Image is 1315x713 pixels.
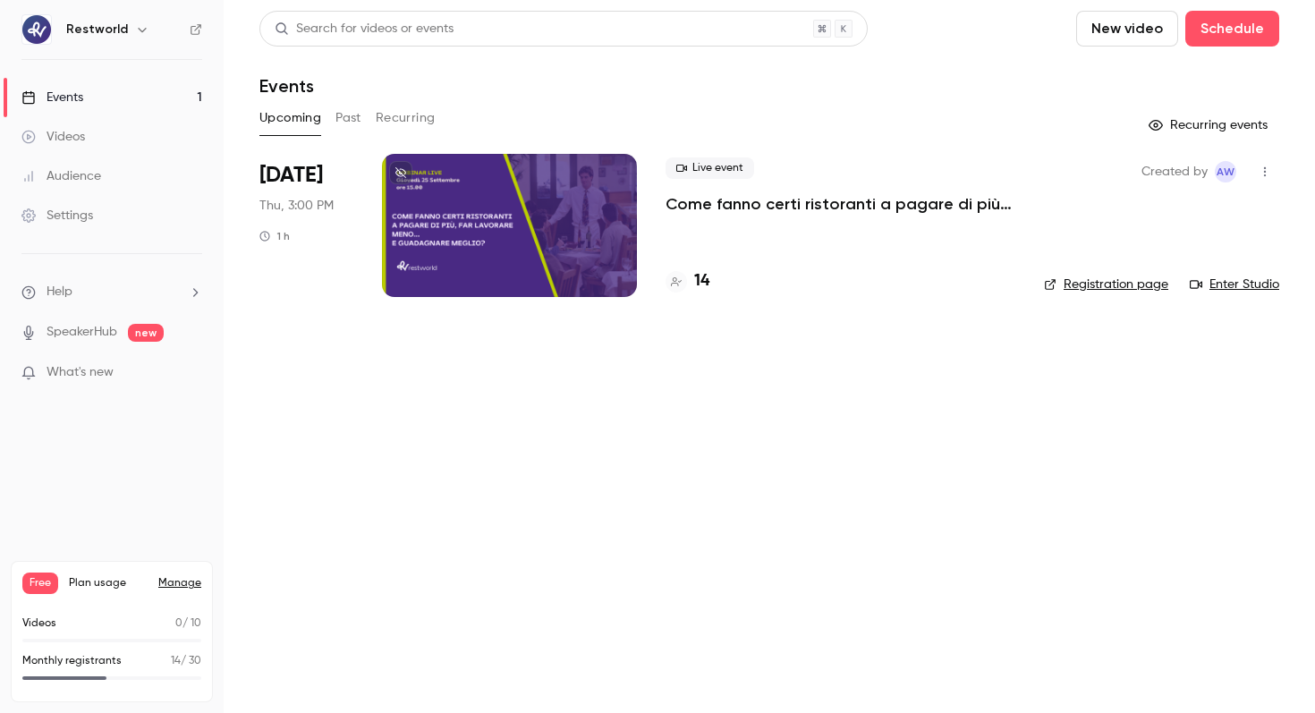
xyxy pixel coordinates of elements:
[694,269,709,293] h4: 14
[47,283,72,301] span: Help
[175,618,182,629] span: 0
[275,20,454,38] div: Search for videos or events
[21,128,85,146] div: Videos
[335,104,361,132] button: Past
[1215,161,1236,182] span: Assistenza Workers
[21,283,202,301] li: help-dropdown-opener
[47,363,114,382] span: What's new
[259,161,323,190] span: [DATE]
[259,75,314,97] h1: Events
[1217,161,1234,182] span: AW
[666,193,1015,215] a: Come fanno certi ristoranti a pagare di più, far lavorare meno… e guadagnare meglio?
[259,104,321,132] button: Upcoming
[22,615,56,632] p: Videos
[175,615,201,632] p: / 10
[1141,161,1208,182] span: Created by
[1141,111,1279,140] button: Recurring events
[376,104,436,132] button: Recurring
[158,576,201,590] a: Manage
[259,229,290,243] div: 1 h
[259,154,353,297] div: Sep 25 Thu, 3:00 PM (Europe/Rome)
[66,21,128,38] h6: Restworld
[22,15,51,44] img: Restworld
[1044,276,1168,293] a: Registration page
[1185,11,1279,47] button: Schedule
[47,323,117,342] a: SpeakerHub
[259,197,334,215] span: Thu, 3:00 PM
[171,653,201,669] p: / 30
[1076,11,1178,47] button: New video
[21,207,93,225] div: Settings
[22,653,122,669] p: Monthly registrants
[22,573,58,594] span: Free
[21,89,83,106] div: Events
[69,576,148,590] span: Plan usage
[1190,276,1279,293] a: Enter Studio
[21,167,101,185] div: Audience
[171,656,181,666] span: 14
[181,365,202,381] iframe: Noticeable Trigger
[666,157,754,179] span: Live event
[128,324,164,342] span: new
[666,269,709,293] a: 14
